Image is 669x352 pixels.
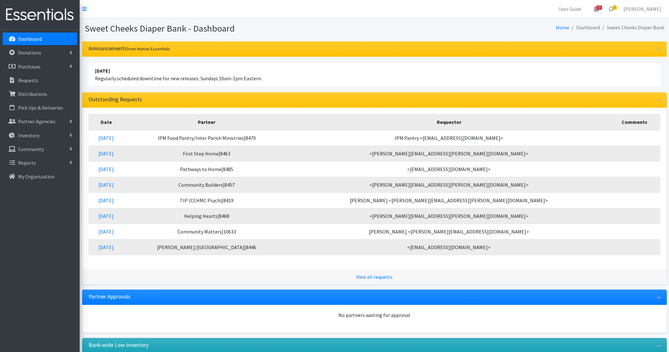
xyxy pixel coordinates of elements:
[3,156,77,169] a: Reports
[18,77,38,83] p: Requests
[289,130,608,146] td: IPM Pantry <[EMAIL_ADDRESS][DOMAIN_NAME]>
[124,224,289,239] td: Community Matters|10633
[124,239,289,255] td: [PERSON_NAME]/[GEOGRAPHIC_DATA]|8446
[3,143,77,155] a: Community
[18,173,54,180] p: My Organization
[604,3,618,15] a: 3
[85,23,372,34] h1: Sweet Cheeks Diaper Bank - Dashboard
[356,274,392,280] a: View all requests
[3,88,77,100] a: Distributions
[553,3,586,15] a: User Guide
[89,114,124,130] th: Date
[18,63,40,70] p: Purchases
[18,160,36,166] p: Reports
[3,60,77,73] a: Purchases
[556,24,569,31] a: Home
[124,192,289,208] td: TIP (CCHMC Psych)|8419
[289,146,608,161] td: <[PERSON_NAME][EMAIL_ADDRESS][PERSON_NAME][DOMAIN_NAME]>
[569,23,600,32] li: Dashboard
[98,166,114,172] a: [DATE]
[3,101,77,114] a: Pick Ups & Deliveries
[98,150,114,157] a: [DATE]
[589,3,604,15] a: 15
[18,146,44,152] p: Community
[289,208,608,224] td: <[PERSON_NAME][EMAIL_ADDRESS][PERSON_NAME][DOMAIN_NAME]>
[600,23,664,32] li: Sweet Cheeks Diaper Bank
[289,192,608,208] td: [PERSON_NAME] <[PERSON_NAME][EMAIL_ADDRESS][PERSON_NAME][DOMAIN_NAME]>
[98,135,114,141] a: [DATE]
[124,161,289,177] td: Pathways to Home|8485
[289,177,608,192] td: <[PERSON_NAME][EMAIL_ADDRESS][PERSON_NAME][DOMAIN_NAME]>
[3,4,77,25] img: HumanEssentials
[124,114,289,130] th: Partner
[18,104,63,111] p: Pick Ups & Deliveries
[89,311,660,319] div: No partners waiting for approval
[124,177,289,192] td: Community Builders|8457
[89,342,148,348] h3: Bank-wide Low inventory
[127,46,170,52] small: from Human Essentials
[124,208,289,224] td: Helping Hearts|8468
[98,213,114,219] a: [DATE]
[95,68,110,74] strong: [DATE]
[18,132,40,139] p: Inventory
[618,3,666,15] a: [PERSON_NAME]
[89,45,170,52] h3: Announcements
[3,32,77,45] a: Dashboard
[18,49,41,56] p: Donations
[89,63,660,86] li: Regularly scheduled downtime for new releases: Sundays 10am-1pm Eastern.
[98,197,114,204] a: [DATE]
[289,239,608,255] td: <[EMAIL_ADDRESS][DOMAIN_NAME]>
[289,161,608,177] td: <[EMAIL_ADDRESS][DOMAIN_NAME]>
[18,91,47,97] p: Distributions
[98,228,114,235] a: [DATE]
[596,5,602,10] span: 15
[289,114,608,130] th: Requestor
[124,146,289,161] td: First Step Home|8463
[289,224,608,239] td: [PERSON_NAME] <[PERSON_NAME][EMAIL_ADDRESS][DOMAIN_NAME]>
[3,46,77,59] a: Donations
[3,74,77,87] a: Requests
[89,96,142,103] h3: Outstanding Requests
[613,5,617,10] span: 3
[18,36,42,42] p: Dashboard
[89,293,131,300] h3: Partner Approvals
[124,130,289,146] td: IPM Food Pantry/Inter Parish Ministries|8470
[98,244,114,250] a: [DATE]
[98,182,114,188] a: [DATE]
[3,115,77,128] a: Partner Agencies
[3,170,77,183] a: My Organization
[608,114,660,130] th: Comments
[3,129,77,142] a: Inventory
[18,118,55,125] p: Partner Agencies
